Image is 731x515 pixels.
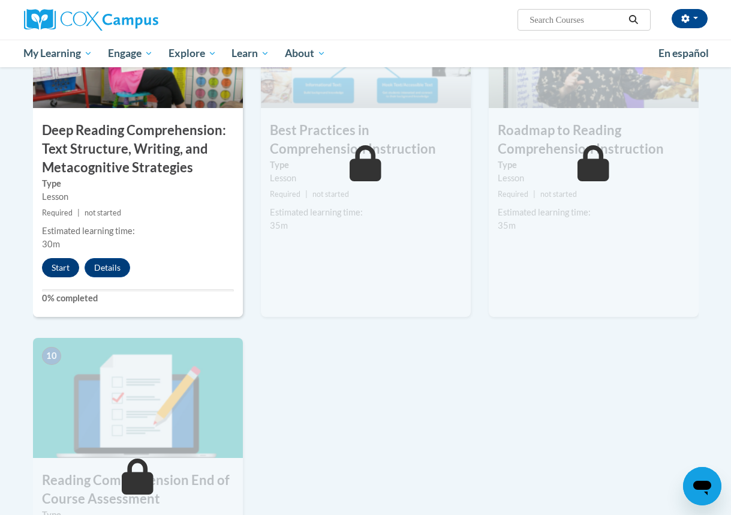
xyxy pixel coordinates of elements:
[42,258,79,277] button: Start
[270,206,462,219] div: Estimated learning time:
[285,46,326,61] span: About
[651,41,717,66] a: En español
[42,177,234,190] label: Type
[33,471,243,508] h3: Reading Comprehension End of Course Assessment
[658,47,709,59] span: En español
[270,172,462,185] div: Lesson
[77,208,80,217] span: |
[231,46,269,61] span: Learn
[533,190,536,199] span: |
[498,206,690,219] div: Estimated learning time:
[33,338,243,458] img: Course Image
[498,190,528,199] span: Required
[312,190,349,199] span: not started
[161,40,224,67] a: Explore
[85,208,121,217] span: not started
[305,190,308,199] span: |
[42,224,234,238] div: Estimated learning time:
[261,121,471,158] h3: Best Practices in Comprehension Instruction
[108,46,153,61] span: Engage
[42,239,60,249] span: 30m
[42,190,234,203] div: Lesson
[224,40,277,67] a: Learn
[498,158,690,172] label: Type
[24,9,158,31] img: Cox Campus
[270,190,300,199] span: Required
[270,158,462,172] label: Type
[33,121,243,176] h3: Deep Reading Comprehension: Text Structure, Writing, and Metacognitive Strategies
[16,40,101,67] a: My Learning
[528,13,624,27] input: Search Courses
[672,9,708,28] button: Account Settings
[85,258,130,277] button: Details
[100,40,161,67] a: Engage
[683,467,721,505] iframe: Button to launch messaging window
[42,292,234,305] label: 0% completed
[489,121,699,158] h3: Roadmap to Reading Comprehension Instruction
[540,190,577,199] span: not started
[24,9,240,31] a: Cox Campus
[498,220,516,230] span: 35m
[42,208,73,217] span: Required
[277,40,333,67] a: About
[23,46,92,61] span: My Learning
[270,220,288,230] span: 35m
[169,46,216,61] span: Explore
[42,347,61,365] span: 10
[624,13,642,27] button: Search
[15,40,717,67] div: Main menu
[498,172,690,185] div: Lesson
